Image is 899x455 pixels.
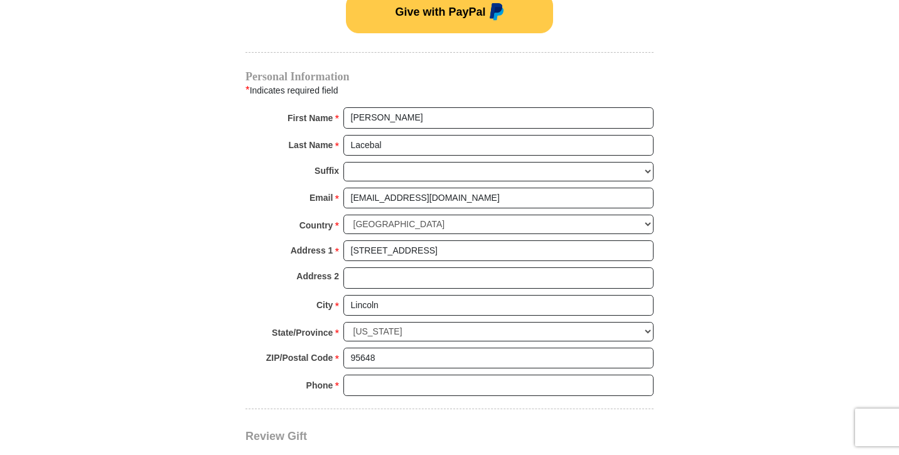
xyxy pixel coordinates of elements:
[266,349,333,367] strong: ZIP/Postal Code
[299,217,333,234] strong: Country
[296,267,339,285] strong: Address 2
[245,430,307,442] span: Review Gift
[316,296,333,314] strong: City
[288,109,333,127] strong: First Name
[310,189,333,206] strong: Email
[245,82,654,99] div: Indicates required field
[306,377,333,394] strong: Phone
[395,6,485,18] span: Give with PayPal
[315,162,339,179] strong: Suffix
[291,242,333,259] strong: Address 1
[289,136,333,154] strong: Last Name
[245,72,654,82] h4: Personal Information
[486,3,504,23] img: paypal
[272,324,333,341] strong: State/Province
